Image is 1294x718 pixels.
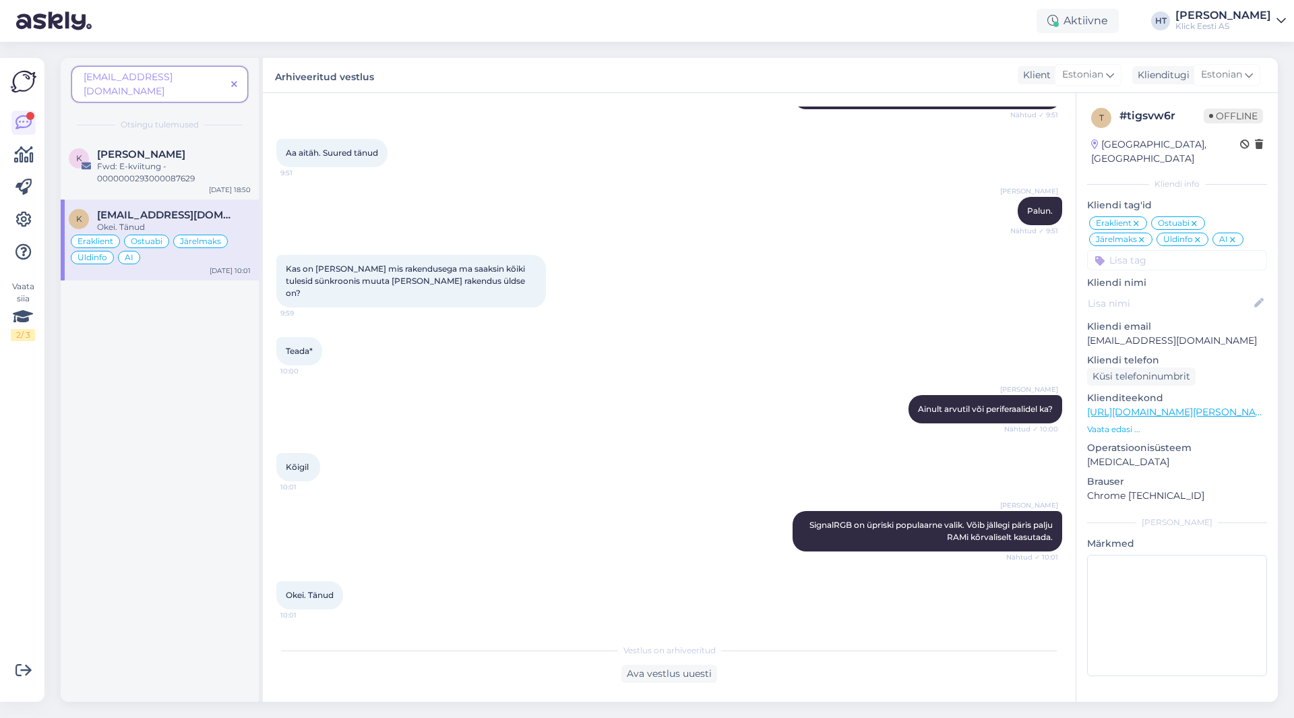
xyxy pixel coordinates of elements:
span: Vestlus on arhiveeritud [623,645,716,657]
span: Nähtud ✓ 9:51 [1008,226,1058,236]
div: Aktiivne [1037,9,1119,33]
span: k [76,214,82,224]
span: 9:59 [280,308,331,318]
span: Nähtud ✓ 10:01 [1006,552,1058,562]
span: SignalRGB on üpriski populaarne valik. Võib jällegi päris palju RAMi kõrvaliselt kasutada. [809,520,1055,542]
span: [PERSON_NAME] [1000,384,1058,394]
span: Ainult arvutil või periferaalidel ka? [918,404,1053,414]
p: Brauser [1087,475,1267,489]
span: Kõigil [286,462,309,472]
input: Lisa nimi [1088,296,1252,311]
div: Klient [1018,68,1051,82]
a: [PERSON_NAME]Klick Eesti AS [1175,10,1286,32]
span: 10:01 [280,482,331,492]
p: Klienditeekond [1087,391,1267,405]
div: [GEOGRAPHIC_DATA], [GEOGRAPHIC_DATA] [1091,138,1240,166]
div: HT [1151,11,1170,30]
div: Vaata siia [11,280,35,341]
img: Askly Logo [11,69,36,94]
span: Eraklient [78,237,113,245]
span: Üldinfo [78,253,107,262]
p: Kliendi telefon [1087,353,1267,367]
div: [PERSON_NAME] [1087,516,1267,529]
span: Palun. [1027,206,1053,216]
span: Estonian [1201,67,1242,82]
p: [EMAIL_ADDRESS][DOMAIN_NAME] [1087,334,1267,348]
div: Fwd: E-kviitung - 0000000293000087629 [97,160,251,185]
span: Okei. Tänud [286,590,334,600]
span: Kas on [PERSON_NAME] mis rakendusega ma saaksin kõiki tulesid sünkroonis muuta [PERSON_NAME] rake... [286,264,527,298]
p: Kliendi tag'id [1087,198,1267,212]
span: Offline [1204,109,1263,123]
span: Aa aitäh. Suured tänud [286,148,378,158]
div: [DATE] 10:01 [210,266,251,276]
p: Vaata edasi ... [1087,423,1267,436]
p: Kliendi nimi [1087,276,1267,290]
span: kalmerkalaus@gmail.com [97,209,237,221]
div: Kliendi info [1087,178,1267,190]
span: Kalmer Kalaus [97,148,185,160]
span: K [76,153,82,163]
span: Järelmaks [1096,235,1137,243]
span: Nähtud ✓ 9:51 [1008,110,1058,120]
input: Lisa tag [1087,250,1267,270]
div: Okei. Tänud [97,221,251,233]
span: AI [1219,235,1228,243]
span: Ostuabi [131,237,162,245]
span: Eraklient [1096,219,1132,227]
div: Ava vestlus uuesti [621,665,717,683]
span: [PERSON_NAME] [1000,500,1058,510]
span: Järelmaks [180,237,221,245]
p: Kliendi email [1087,320,1267,334]
div: Klick Eesti AS [1175,21,1271,32]
span: 10:00 [280,366,331,376]
span: 10:01 [280,610,331,620]
p: [MEDICAL_DATA] [1087,455,1267,469]
span: Estonian [1062,67,1103,82]
span: 9:51 [280,168,331,178]
div: Küsi telefoninumbrit [1087,367,1196,386]
div: [PERSON_NAME] [1175,10,1271,21]
a: [URL][DOMAIN_NAME][PERSON_NAME] [1087,406,1273,418]
div: 2 / 3 [11,329,35,341]
span: Teada* [286,346,313,356]
p: Märkmed [1087,537,1267,551]
label: Arhiveeritud vestlus [275,66,374,84]
p: Operatsioonisüsteem [1087,441,1267,455]
span: Otsingu tulemused [121,119,199,131]
p: Chrome [TECHNICAL_ID] [1087,489,1267,503]
span: Üldinfo [1163,235,1193,243]
span: t [1099,113,1104,123]
span: Ostuabi [1158,219,1190,227]
span: Nähtud ✓ 10:00 [1004,424,1058,434]
div: [DATE] 18:50 [209,185,251,195]
span: [EMAIL_ADDRESS][DOMAIN_NAME] [84,71,173,97]
span: AI [125,253,133,262]
div: # tigsvw6r [1119,108,1204,124]
div: Klienditugi [1132,68,1190,82]
span: [PERSON_NAME] [1000,186,1058,196]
